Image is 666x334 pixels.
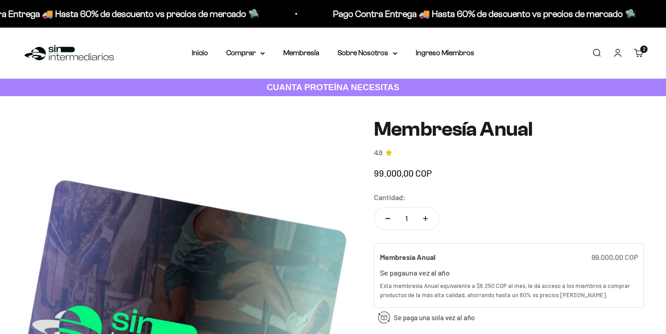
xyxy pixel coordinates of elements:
a: Inicio [192,49,208,57]
summary: Sobre Nosotros [338,47,397,59]
label: una vez al año [405,268,450,277]
strong: CUANTA PROTEÍNA NECESITAS [267,82,400,92]
button: Aumentar cantidad [412,207,439,230]
h1: Membresía Anual [374,118,644,140]
button: Reducir cantidad [374,207,401,230]
div: Esta membresía Anual equivalente a $8.250 COP al mes, le da acceso a los miembros a comprar produ... [380,281,638,300]
a: 4.94.9 de 5.0 estrellas [374,148,644,158]
span: 4.9 [374,148,383,158]
label: Cantidad: [374,191,406,203]
span: 99.000,00 COP [591,253,638,261]
span: 99.000,00 COP [374,167,432,179]
a: Membresía [283,49,319,57]
a: Ingreso Miembros [416,49,474,57]
label: Se paga [380,268,405,277]
span: Se paga una sola vez al año [394,312,475,323]
span: 2 [643,47,645,52]
summary: Comprar [226,47,265,59]
p: Pago Contra Entrega 🚚 Hasta 60% de descuento vs precios de mercado 🛸 [333,6,636,21]
label: Membresía Anual [380,251,436,263]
